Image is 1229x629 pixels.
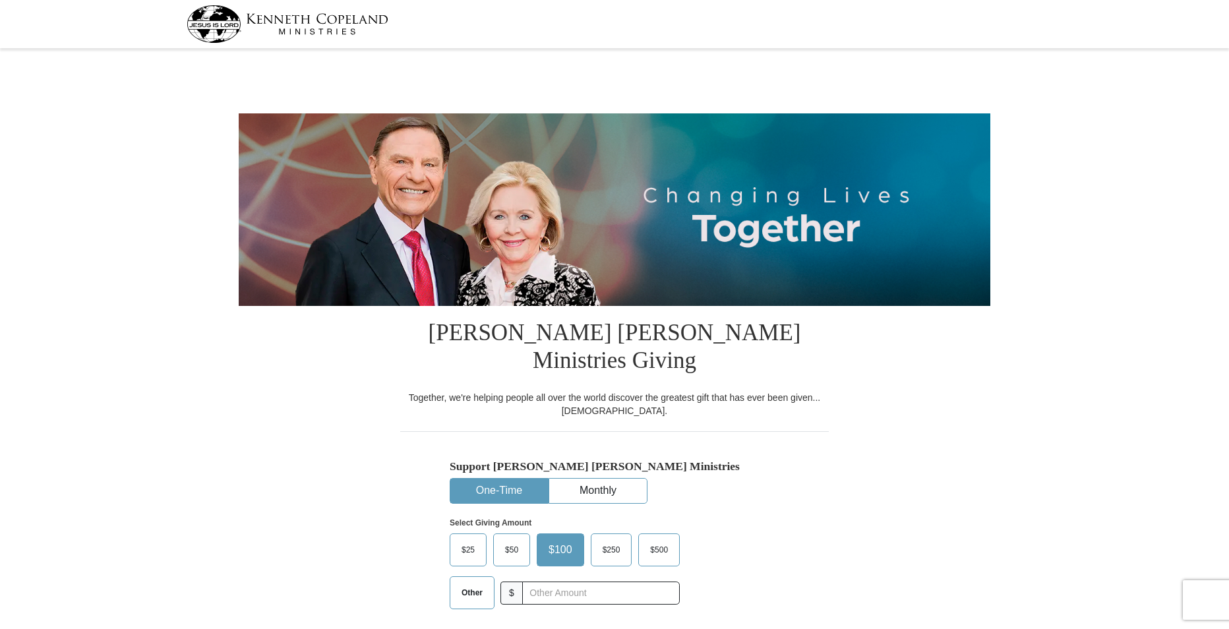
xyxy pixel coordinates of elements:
[522,582,680,605] input: Other Amount
[549,479,647,503] button: Monthly
[400,391,829,417] div: Together, we're helping people all over the world discover the greatest gift that has ever been g...
[596,540,627,560] span: $250
[542,540,579,560] span: $100
[498,540,525,560] span: $50
[450,518,531,527] strong: Select Giving Amount
[450,479,548,503] button: One-Time
[450,460,779,473] h5: Support [PERSON_NAME] [PERSON_NAME] Ministries
[187,5,388,43] img: kcm-header-logo.svg
[455,540,481,560] span: $25
[400,306,829,391] h1: [PERSON_NAME] [PERSON_NAME] Ministries Giving
[644,540,674,560] span: $500
[455,583,489,603] span: Other
[500,582,523,605] span: $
